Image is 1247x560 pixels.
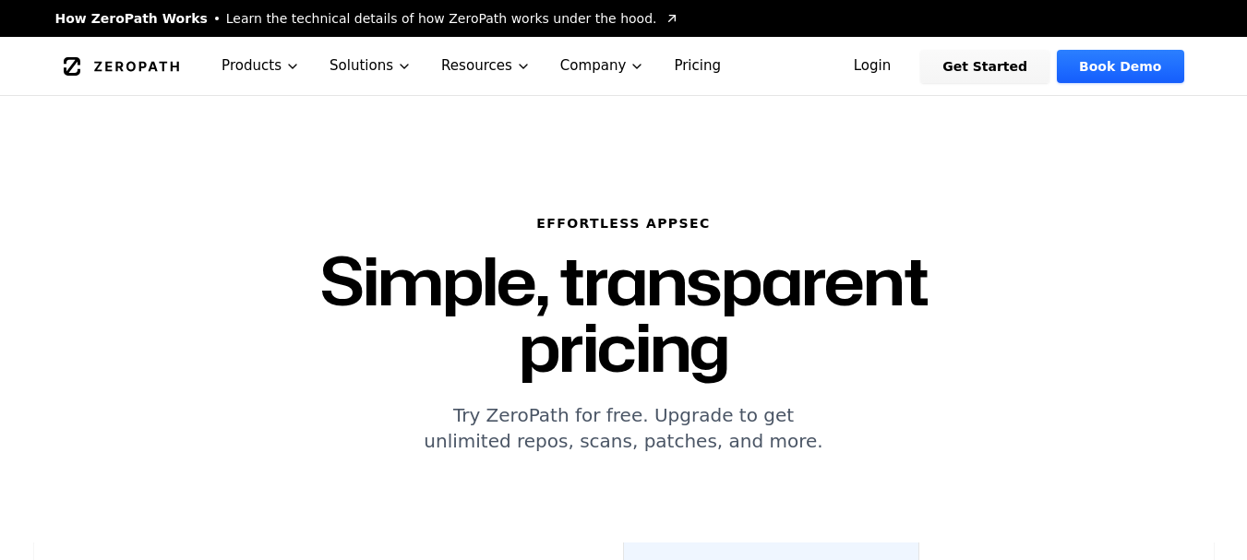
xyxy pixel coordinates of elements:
nav: Global [33,37,1215,95]
a: Login [832,50,914,83]
button: Company [546,37,660,95]
a: How ZeroPath WorksLearn the technical details of how ZeroPath works under the hood. [55,9,679,28]
button: Solutions [315,37,426,95]
a: Get Started [920,50,1049,83]
a: Book Demo [1057,50,1183,83]
a: Pricing [659,37,736,95]
span: Learn the technical details of how ZeroPath works under the hood. [226,9,657,28]
h1: Simple, transparent pricing [210,247,1037,380]
p: Try ZeroPath for free. Upgrade to get unlimited repos, scans, patches, and more. [210,402,1037,454]
button: Resources [426,37,546,95]
button: Products [207,37,315,95]
span: How ZeroPath Works [55,9,208,28]
h6: Effortless AppSec [210,214,1037,232]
